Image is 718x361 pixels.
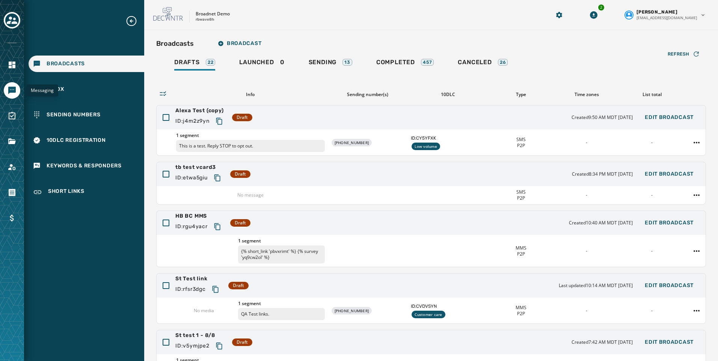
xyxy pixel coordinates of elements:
span: Last updated 10:14 AM MDT [DATE] [559,283,633,289]
a: Sending13 [303,55,358,72]
div: - [557,308,616,314]
span: 10DLC Registration [47,137,106,144]
span: MMS [516,305,526,311]
span: tb test vcard3 [175,164,224,171]
span: Draft [235,220,246,226]
span: Edit Broadcast [645,283,694,289]
div: Low volume [412,143,440,150]
button: Edit Broadcast [639,335,700,350]
a: Navigate to Keywords & Responders [29,158,144,174]
span: ID: CVDVSYN [411,303,485,309]
span: HB BC MMS [175,212,224,220]
a: Navigate to 10DLC Registration [29,132,144,149]
div: 22 [206,59,216,66]
span: 1 segment [238,301,325,307]
span: St test 1 - 8/8 [175,332,226,339]
div: - [557,248,616,254]
span: Keywords & Responders [47,162,122,170]
div: - [557,140,616,146]
a: Navigate to Short Links [29,183,144,201]
div: [PHONE_NUMBER] [332,307,372,314]
p: rbwave8h [196,17,214,23]
div: - [622,308,682,314]
span: Completed [376,59,415,66]
button: Copy text to clipboard [209,283,222,296]
span: ID: rfsr3dgc [175,286,206,293]
button: Manage global settings [552,8,566,22]
span: Sending [309,59,337,66]
span: P2P [517,143,525,149]
a: Navigate to Sending Numbers [29,107,144,123]
div: Sending number(s) [330,92,405,98]
button: Copy text to clipboard [211,171,224,185]
button: St Test link action menu [691,305,703,317]
button: Expand sub nav menu [125,15,143,27]
span: Draft [237,114,248,120]
span: P2P [517,251,525,257]
span: [EMAIL_ADDRESS][DOMAIN_NAME] [637,15,697,21]
div: Messaging [26,84,58,96]
span: 1 segment [176,132,325,138]
span: Launched [239,59,274,66]
a: Navigate to Account [4,159,20,175]
div: Time zones [557,92,617,98]
span: SMS [516,189,526,195]
span: St Test link [175,275,222,283]
a: Navigate to Broadcasts [29,56,144,72]
button: Edit Broadcast [639,278,700,293]
a: Navigate to Home [4,57,20,73]
span: [PERSON_NAME] [637,9,677,15]
button: Copy text to clipboard [213,339,226,353]
div: 26 [498,59,508,66]
p: No media [194,308,214,314]
span: MMS [516,245,526,251]
span: Drafts [174,59,200,66]
span: P2P [517,195,525,201]
a: Navigate to Messaging [4,82,20,99]
a: Launched0 [233,55,290,72]
button: Toggle account select drawer [4,12,20,29]
span: Broadcast [218,41,261,47]
span: Edit Broadcast [645,171,694,177]
span: Canceled [458,59,492,66]
span: Created 10:40 AM MDT [DATE] [569,220,633,226]
div: 13 [342,59,352,66]
a: Navigate to Files [4,133,20,150]
span: Sending Numbers [47,111,101,119]
span: ID: CY5YFXK [411,135,485,141]
div: - [622,140,682,146]
span: Broadcasts [47,60,85,68]
button: Refresh [662,48,706,60]
div: 10DLC [411,92,485,98]
span: Draft [237,339,248,345]
button: Broadcast [212,36,267,51]
span: Created 8:34 PM MDT [DATE] [572,171,633,177]
span: ID: v5ymjpe2 [175,342,210,350]
div: Customer care [412,311,445,318]
span: SMS [516,137,526,143]
button: tb test vcard3 action menu [691,189,703,201]
div: 457 [421,59,434,66]
h2: Broadcasts [156,38,194,49]
div: - [557,192,616,198]
span: Created 9:50 AM MDT [DATE] [572,114,633,120]
button: Alexa Test (copy) action menu [691,137,703,149]
span: Refresh [668,51,689,57]
span: Draft [233,283,244,289]
a: Navigate to Surveys [4,108,20,124]
button: Edit Broadcast [639,110,700,125]
div: - [622,248,682,254]
a: Canceled26 [452,55,514,72]
span: Edit Broadcast [645,339,694,345]
div: List total [622,92,682,98]
a: Navigate to Orders [4,184,20,201]
button: HB BC MMS action menu [691,245,703,257]
span: 1 segment [238,238,325,244]
button: Edit Broadcast [639,167,700,182]
span: Edit Broadcast [645,114,694,120]
button: User settings [621,6,709,24]
span: Created 7:42 AM MDT [DATE] [572,339,633,345]
div: [PHONE_NUMBER] [332,139,372,146]
p: Broadnet Demo [196,11,230,17]
span: Draft [235,171,246,177]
